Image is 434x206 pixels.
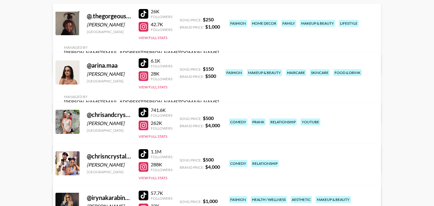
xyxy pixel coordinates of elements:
div: comedy [229,118,247,125]
div: haircare [286,69,306,76]
strong: $ 4,000 [205,122,220,128]
strong: $ 500 [205,73,216,79]
div: relationship [269,118,297,125]
div: @ chrisncrystal14 [87,152,131,160]
div: 42.7K [151,21,172,27]
div: [PERSON_NAME] [87,162,131,168]
strong: $ 500 [203,157,214,162]
div: [GEOGRAPHIC_DATA] [87,128,131,133]
div: home decor [251,20,278,27]
div: [PERSON_NAME] [87,120,131,126]
div: Followers [151,196,172,201]
div: skincare [310,69,330,76]
div: 26K [151,8,172,14]
div: Managed By [64,45,219,50]
span: Song Price: [180,116,202,121]
div: 741.6K [151,107,172,113]
div: fashion [229,196,247,203]
div: [PERSON_NAME] [87,71,131,77]
div: makeup & beauty [316,196,351,203]
div: prank [251,118,266,125]
span: Brand Price: [180,165,204,170]
div: [GEOGRAPHIC_DATA] [87,170,131,174]
div: aesthetic [291,196,312,203]
span: Song Price: [180,18,202,22]
div: 288K [151,161,172,168]
span: Song Price: [180,67,202,72]
button: View Full Stats [139,134,167,139]
span: Brand Price: [180,25,204,29]
div: family [281,20,296,27]
strong: $ 150 [203,66,214,72]
strong: $ 250 [203,17,214,22]
div: Followers [151,113,172,118]
strong: $ 1,000 [203,198,218,204]
div: [GEOGRAPHIC_DATA] [87,79,131,83]
div: youtube [300,118,320,125]
div: @ irynakarabinovych [87,194,131,201]
div: Followers [151,126,172,131]
div: health / wellness [251,196,287,203]
div: fashion [225,69,243,76]
div: 1.1M [151,149,172,155]
button: View Full Stats [139,176,167,180]
div: Followers [151,168,172,172]
div: makeup & beauty [300,20,335,27]
div: @ .thegorgeousdoll [87,12,131,20]
div: food & drink [333,69,362,76]
div: Managed By [64,94,219,99]
span: Song Price: [180,158,202,162]
span: Brand Price: [180,124,204,128]
div: [PERSON_NAME][EMAIL_ADDRESS][PERSON_NAME][DOMAIN_NAME] [64,99,219,105]
div: 262K [151,120,172,126]
strong: $ 4,000 [205,164,220,170]
div: [PERSON_NAME][EMAIL_ADDRESS][PERSON_NAME][DOMAIN_NAME] [64,50,219,56]
div: lifestyle [339,20,359,27]
div: Followers [151,155,172,159]
span: Song Price: [180,199,202,204]
div: @ arina.maa [87,62,131,69]
div: makeup & beauty [247,69,282,76]
strong: $ 1,000 [205,24,220,29]
button: View Full Stats [139,85,167,89]
button: View Full Stats [139,35,167,40]
div: 6.1K [151,58,172,64]
strong: $ 500 [203,115,214,121]
div: [PERSON_NAME] [87,22,131,28]
div: Followers [151,14,172,19]
div: Followers [151,64,172,68]
div: 28K [151,71,172,77]
div: Followers [151,77,172,81]
div: [GEOGRAPHIC_DATA] [87,29,131,34]
div: relationship [251,160,279,167]
div: 57.7K [151,190,172,196]
div: @ chrisandcrystal1 [87,111,131,118]
div: comedy [229,160,247,167]
span: Brand Price: [180,74,204,79]
div: Followers [151,27,172,32]
div: fashion [229,20,247,27]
